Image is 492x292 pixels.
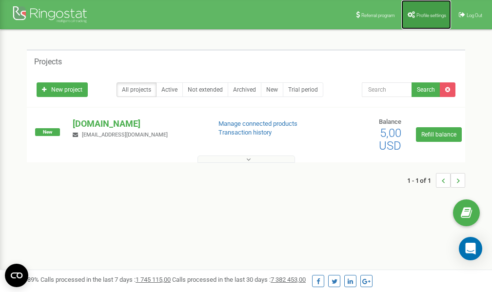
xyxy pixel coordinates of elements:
[416,13,446,18] span: Profile settings
[407,163,465,197] nav: ...
[228,82,261,97] a: Archived
[156,82,183,97] a: Active
[218,129,272,136] a: Transaction history
[117,82,157,97] a: All projects
[35,128,60,136] span: New
[218,120,297,127] a: Manage connected products
[361,13,395,18] span: Referral program
[362,82,412,97] input: Search
[5,264,28,287] button: Open CMP widget
[40,276,171,283] span: Calls processed in the last 7 days :
[416,127,462,142] a: Refill balance
[37,82,88,97] a: New project
[136,276,171,283] u: 1 745 115,00
[261,82,283,97] a: New
[379,118,401,125] span: Balance
[172,276,306,283] span: Calls processed in the last 30 days :
[379,126,401,153] span: 5,00 USD
[34,58,62,66] h5: Projects
[271,276,306,283] u: 7 382 453,00
[412,82,440,97] button: Search
[82,132,168,138] span: [EMAIL_ADDRESS][DOMAIN_NAME]
[182,82,228,97] a: Not extended
[407,173,436,188] span: 1 - 1 of 1
[467,13,482,18] span: Log Out
[283,82,323,97] a: Trial period
[459,237,482,260] div: Open Intercom Messenger
[73,117,202,130] p: [DOMAIN_NAME]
